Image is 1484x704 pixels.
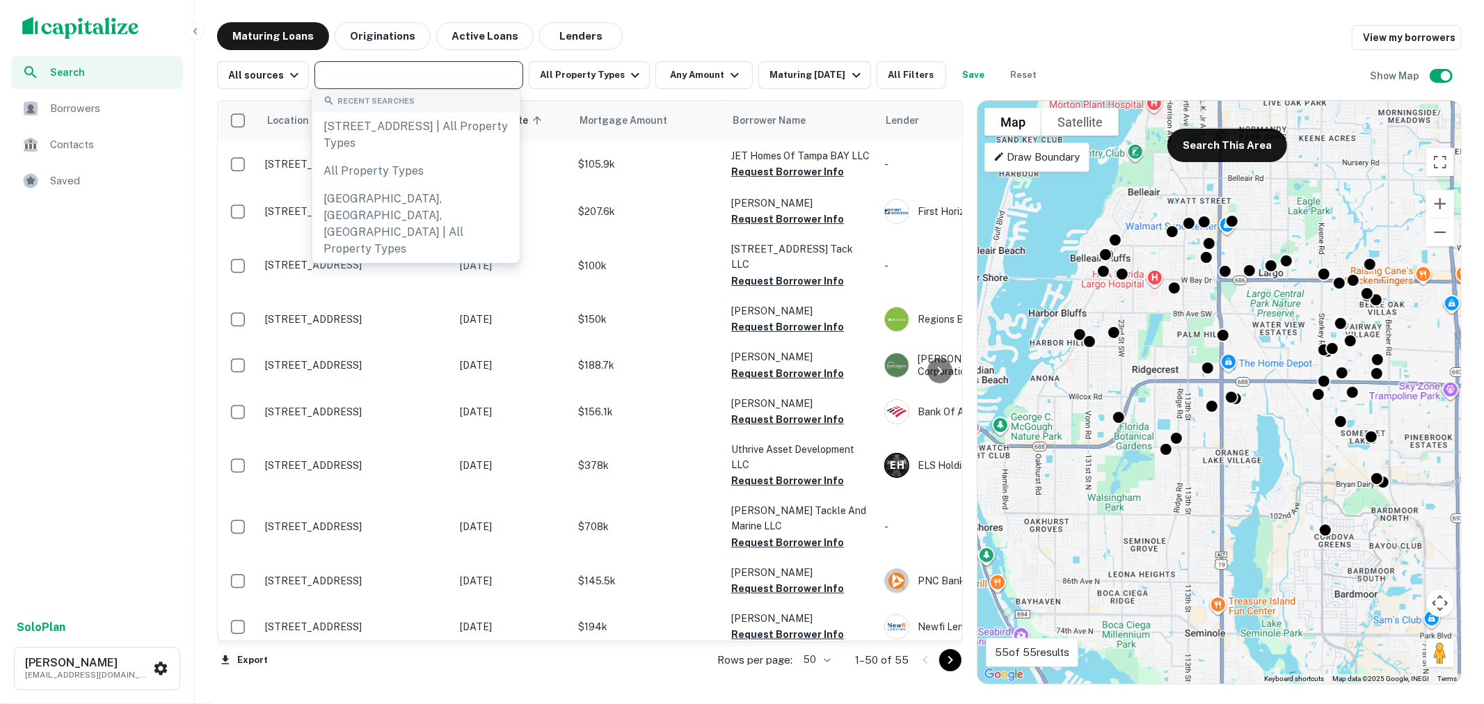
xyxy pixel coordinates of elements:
p: 1–50 of 55 [855,652,909,669]
span: Borrower Name [733,112,806,129]
button: Request Borrower Info [731,163,844,180]
img: capitalize-logo.png [22,17,139,39]
p: $378k [578,458,717,473]
button: Request Borrower Info [731,273,844,289]
p: $150k [578,312,717,327]
p: [DATE] [460,312,564,327]
p: [DATE] [460,573,564,589]
a: Search [11,56,183,89]
button: Map camera controls [1426,589,1454,617]
div: Chat Widget [1414,593,1484,659]
p: - [884,519,1093,534]
p: [STREET_ADDRESS] [265,259,446,271]
button: Request Borrower Info [731,472,844,489]
p: [STREET_ADDRESS][PERSON_NAME] [265,158,446,170]
p: JET Homes Of Tampa BAY LLC [731,148,870,163]
button: Maturing Loans [217,22,329,50]
a: Terms (opens in new tab) [1437,675,1457,682]
p: [STREET_ADDRESS][PERSON_NAME] [265,205,446,218]
span: Contacts [50,136,175,153]
button: Originations [335,22,431,50]
button: Active Loans [436,22,534,50]
img: picture [885,353,909,377]
div: All Property Types [312,157,520,184]
div: [STREET_ADDRESS] | All Property Types [312,112,520,157]
button: Save your search to get updates of matches that match your search criteria. [952,61,996,89]
button: Zoom out [1426,218,1454,246]
p: [PERSON_NAME] [731,195,870,211]
p: [PERSON_NAME] Tackle And Marine LLC [731,503,870,534]
p: [DATE] [460,619,564,634]
button: Request Borrower Info [731,580,844,597]
div: 0 0 [978,101,1461,684]
th: Mortgage Amount [571,101,724,140]
button: Request Borrower Info [731,626,844,643]
p: - [884,258,1093,273]
div: PNC Bank National Association [884,568,1093,593]
div: [GEOGRAPHIC_DATA], [GEOGRAPHIC_DATA], [GEOGRAPHIC_DATA] | All Property Types [312,184,520,262]
button: All sources [217,61,309,89]
p: Uthrive Asset Development LLC [731,442,870,472]
span: Search [50,65,175,80]
span: Map data ©2025 Google, INEGI [1332,675,1429,682]
p: $207.6k [578,204,717,219]
span: Saved [50,173,175,189]
img: picture [885,400,909,424]
div: Borrowers [11,92,183,125]
th: Location [258,101,453,140]
p: [STREET_ADDRESS] [265,406,446,418]
p: [EMAIL_ADDRESS][DOMAIN_NAME] [25,669,150,681]
a: SoloPlan [17,619,65,636]
img: picture [885,200,909,223]
button: Request Borrower Info [731,365,844,382]
div: All sources [228,67,303,83]
div: First Horizon Bank [884,199,1093,224]
p: $105.9k [578,157,717,172]
button: Lenders [539,22,623,50]
p: $145.5k [578,573,717,589]
button: All Filters [877,61,946,89]
button: Request Borrower Info [731,211,844,227]
p: [PERSON_NAME] [731,349,870,365]
p: - [884,157,1093,172]
button: Search This Area [1167,129,1287,162]
p: Rows per page: [717,652,792,669]
a: Contacts [11,128,183,161]
button: Go to next page [939,649,962,671]
button: Export [217,650,271,671]
p: Draw Boundary [994,149,1080,166]
div: Bank Of America [884,399,1093,424]
button: Request Borrower Info [731,411,844,428]
p: [STREET_ADDRESS] [265,520,446,533]
span: Location [266,112,309,129]
p: $188.7k [578,358,717,373]
a: Open this area in Google Maps (opens a new window) [981,666,1027,684]
p: [DATE] [460,519,564,534]
button: Show satellite imagery [1042,108,1119,136]
a: Saved [11,164,183,198]
button: [PERSON_NAME][EMAIL_ADDRESS][DOMAIN_NAME] [14,647,180,690]
a: View my borrowers [1352,25,1462,50]
div: ELS Holdings LLC [884,453,1093,478]
p: [DATE] [460,258,564,273]
button: Any Amount [655,61,753,89]
button: Toggle fullscreen view [1426,148,1454,176]
p: [DATE] [460,458,564,473]
p: $194k [578,619,717,634]
button: Zoom in [1426,190,1454,218]
button: Request Borrower Info [731,534,844,551]
th: Borrower Name [724,101,877,140]
button: Maturing [DATE] [758,61,870,89]
div: 50 [798,650,833,670]
p: $100k [578,258,717,273]
div: Maturing [DATE] [769,67,864,83]
button: Show street map [984,108,1042,136]
p: [STREET_ADDRESS] [265,575,446,587]
p: $708k [578,519,717,534]
button: Reset [1002,61,1046,89]
button: Request Borrower Info [731,319,844,335]
p: [STREET_ADDRESS] Tack LLC [731,241,870,272]
p: [STREET_ADDRESS] [265,313,446,326]
img: picture [885,569,909,593]
p: [STREET_ADDRESS] [265,359,446,371]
